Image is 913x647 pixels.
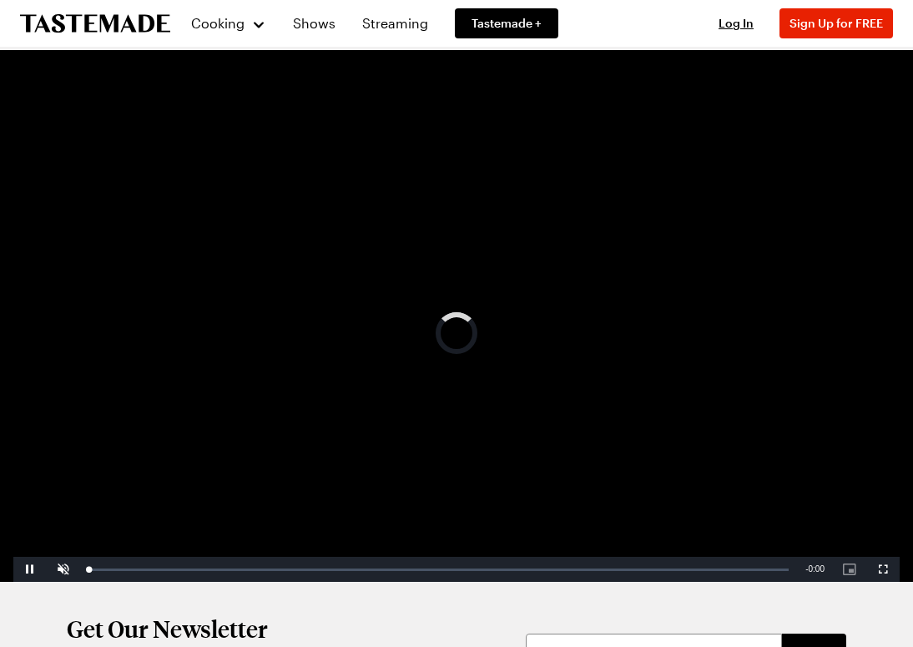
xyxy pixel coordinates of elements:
[88,569,789,571] div: Progress Bar
[47,557,80,582] button: Unmute
[20,14,170,33] a: To Tastemade Home Page
[703,15,769,32] button: Log In
[866,557,900,582] button: Fullscreen
[13,83,900,582] video-js: Video Player
[13,557,47,582] button: Pause
[779,8,893,38] button: Sign Up for FREE
[833,557,866,582] button: Picture-in-Picture
[455,8,558,38] a: Tastemade +
[191,15,245,31] span: Cooking
[67,615,516,642] h2: Get Our Newsletter
[719,16,754,30] span: Log In
[190,3,266,43] button: Cooking
[789,16,883,30] span: Sign Up for FREE
[472,15,542,32] span: Tastemade +
[809,564,825,574] span: 0:00
[805,564,808,574] span: -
